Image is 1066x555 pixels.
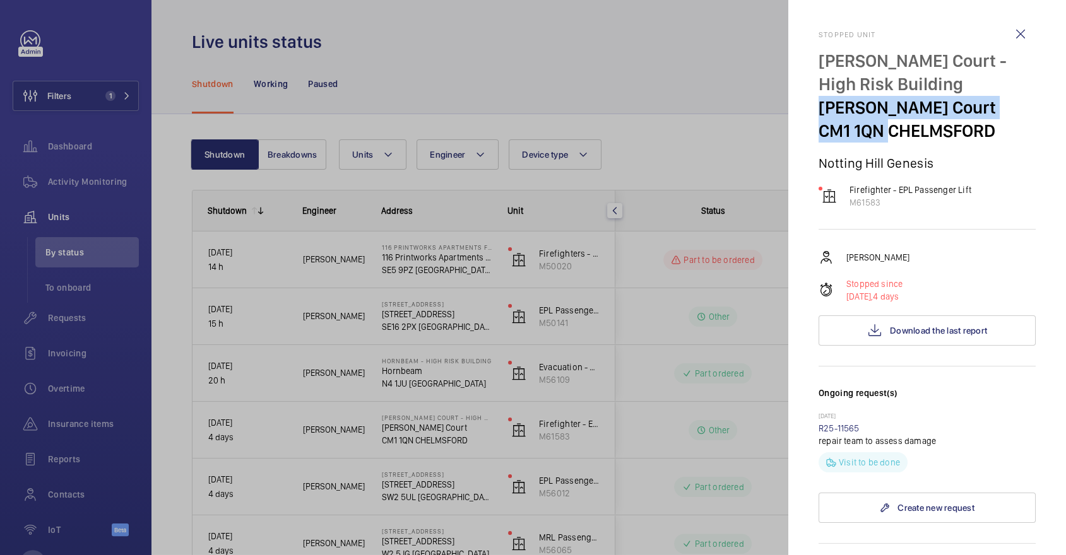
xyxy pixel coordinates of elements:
[819,493,1036,523] a: Create new request
[819,423,860,433] a: R25-11565
[846,290,903,303] p: 4 days
[890,325,987,336] span: Download the last report
[819,49,1036,96] p: [PERSON_NAME] Court - High Risk Building
[819,96,1036,119] p: [PERSON_NAME] Court
[846,277,903,290] p: Stopped since
[819,119,1036,143] p: CM1 1QN CHELMSFORD
[819,435,1036,447] p: repair team to assess damage
[839,456,900,469] p: Visit to be done
[846,251,909,264] p: [PERSON_NAME]
[819,412,1036,422] p: [DATE]
[819,387,1036,412] h3: Ongoing request(s)
[819,155,1036,171] p: Notting Hill Genesis
[822,189,837,204] img: elevator.svg
[850,184,971,196] p: Firefighter - EPL Passenger Lift
[846,291,873,301] span: [DATE],
[819,30,1036,39] h2: Stopped unit
[850,196,971,209] p: M61583
[819,315,1036,346] button: Download the last report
